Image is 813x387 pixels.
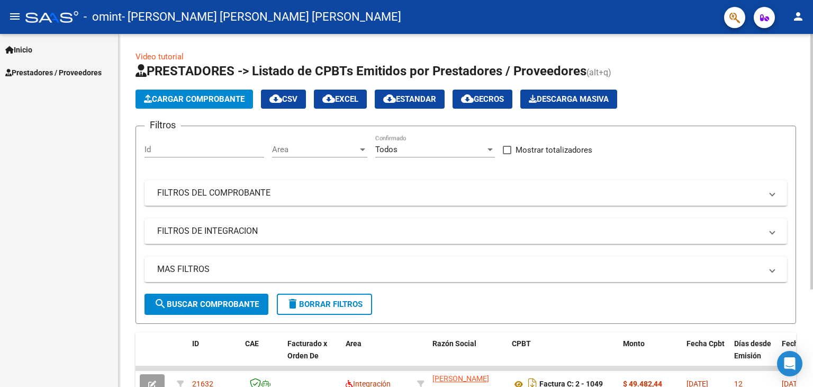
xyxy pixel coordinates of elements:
[157,263,762,275] mat-panel-title: MAS FILTROS
[453,90,512,109] button: Gecros
[322,92,335,105] mat-icon: cloud_download
[782,339,811,360] span: Fecha Recibido
[286,300,363,309] span: Borrar Filtros
[269,92,282,105] mat-icon: cloud_download
[144,180,787,206] mat-expansion-panel-header: FILTROS DEL COMPROBANTE
[8,10,21,23] mat-icon: menu
[144,257,787,282] mat-expansion-panel-header: MAS FILTROS
[734,339,771,360] span: Días desde Emisión
[5,67,102,78] span: Prestadores / Proveedores
[144,94,245,104] span: Cargar Comprobante
[188,332,241,379] datatable-header-cell: ID
[269,94,297,104] span: CSV
[286,297,299,310] mat-icon: delete
[682,332,730,379] datatable-header-cell: Fecha Cpbt
[84,5,122,29] span: - omint
[375,90,445,109] button: Estandar
[520,90,617,109] button: Descarga Masiva
[792,10,805,23] mat-icon: person
[623,339,645,348] span: Monto
[383,92,396,105] mat-icon: cloud_download
[686,339,725,348] span: Fecha Cpbt
[272,145,358,154] span: Area
[516,144,592,156] span: Mostrar totalizadores
[261,90,306,109] button: CSV
[287,339,327,360] span: Facturado x Orden De
[245,339,259,348] span: CAE
[375,145,398,154] span: Todos
[512,339,531,348] span: CPBT
[461,92,474,105] mat-icon: cloud_download
[586,67,611,77] span: (alt+q)
[777,351,802,376] div: Open Intercom Messenger
[135,64,586,78] span: PRESTADORES -> Listado de CPBTs Emitidos por Prestadores / Proveedores
[277,294,372,315] button: Borrar Filtros
[5,44,32,56] span: Inicio
[314,90,367,109] button: EXCEL
[730,332,778,379] datatable-header-cell: Días desde Emisión
[428,332,508,379] datatable-header-cell: Razón Social
[341,332,413,379] datatable-header-cell: Area
[135,52,184,61] a: Video tutorial
[432,339,476,348] span: Razón Social
[144,294,268,315] button: Buscar Comprobante
[461,94,504,104] span: Gecros
[619,332,682,379] datatable-header-cell: Monto
[122,5,401,29] span: - [PERSON_NAME] [PERSON_NAME] [PERSON_NAME]
[135,90,253,109] button: Cargar Comprobante
[346,339,362,348] span: Area
[520,90,617,109] app-download-masive: Descarga masiva de comprobantes (adjuntos)
[154,297,167,310] mat-icon: search
[529,94,609,104] span: Descarga Masiva
[192,339,199,348] span: ID
[508,332,619,379] datatable-header-cell: CPBT
[283,332,341,379] datatable-header-cell: Facturado x Orden De
[241,332,283,379] datatable-header-cell: CAE
[154,300,259,309] span: Buscar Comprobante
[157,225,762,237] mat-panel-title: FILTROS DE INTEGRACION
[144,218,787,244] mat-expansion-panel-header: FILTROS DE INTEGRACION
[157,187,762,199] mat-panel-title: FILTROS DEL COMPROBANTE
[322,94,358,104] span: EXCEL
[383,94,436,104] span: Estandar
[144,118,181,133] h3: Filtros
